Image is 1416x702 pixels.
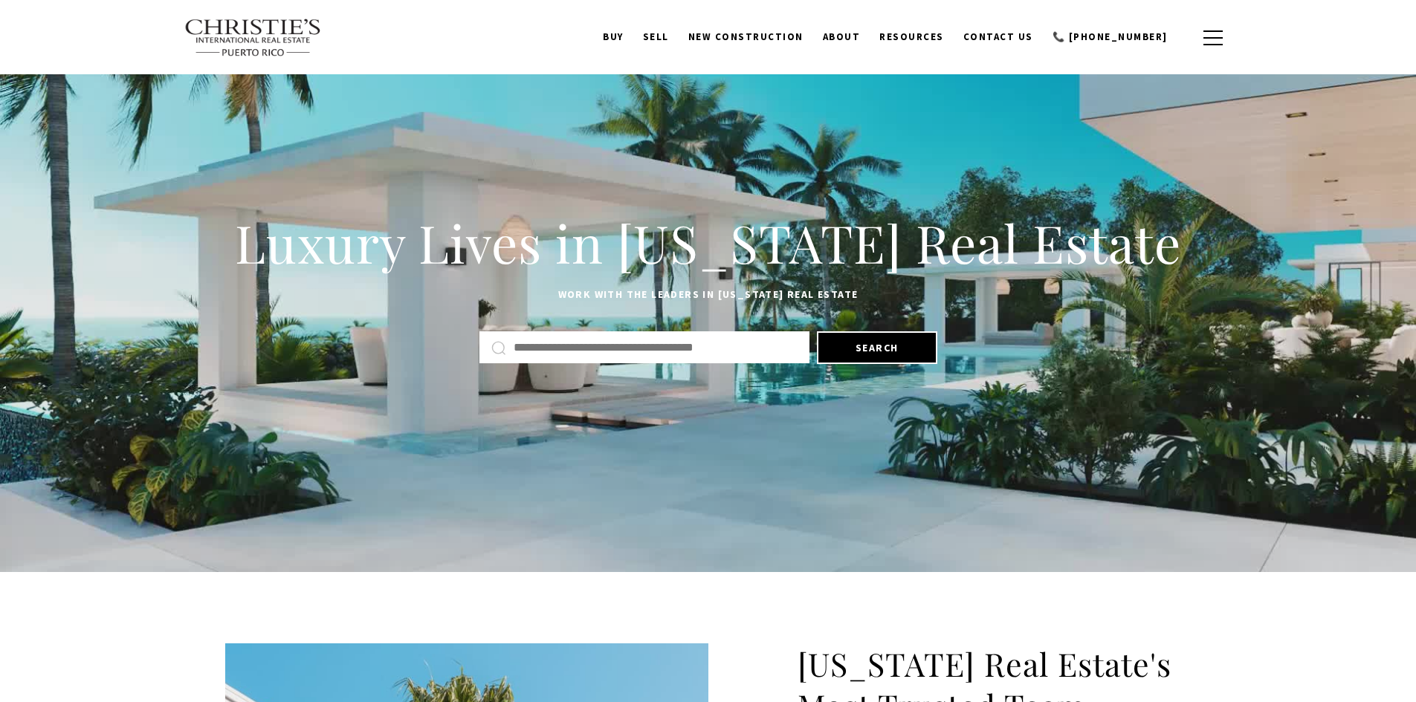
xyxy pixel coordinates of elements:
a: SELL [633,23,679,51]
a: Resources [870,23,954,51]
a: About [813,23,870,51]
p: Work with the leaders in [US_STATE] Real Estate [225,286,1192,304]
img: Christie's International Real Estate text transparent background [184,19,323,57]
button: Search [817,331,937,364]
span: Contact Us [963,30,1033,43]
h1: Luxury Lives in [US_STATE] Real Estate [225,210,1192,276]
span: New Construction [688,30,804,43]
a: 📞 [PHONE_NUMBER] [1043,23,1177,51]
a: New Construction [679,23,813,51]
span: 📞 [PHONE_NUMBER] [1053,30,1168,43]
a: BUY [593,23,633,51]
